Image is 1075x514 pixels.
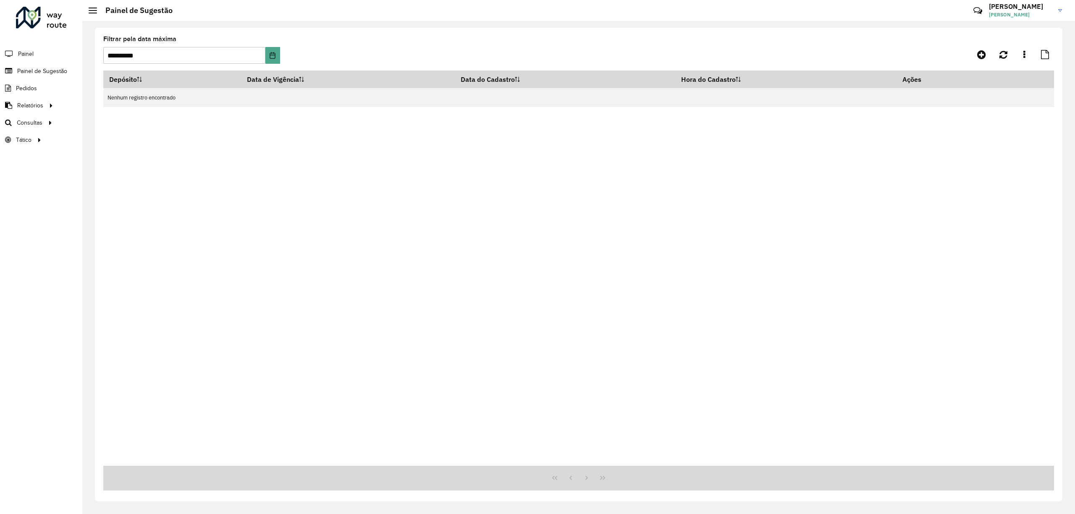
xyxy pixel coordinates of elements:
th: Ações [897,70,947,88]
span: Pedidos [16,84,37,93]
span: Painel de Sugestão [17,67,67,76]
button: Choose Date [265,47,280,64]
td: Nenhum registro encontrado [103,88,1054,107]
span: Relatórios [17,101,43,110]
th: Depósito [103,70,241,88]
span: Tático [16,136,31,144]
h3: [PERSON_NAME] [989,3,1052,10]
a: Contato Rápido [969,2,987,20]
th: Hora do Cadastro [675,70,897,88]
span: Painel [18,50,34,58]
th: Data do Cadastro [455,70,675,88]
th: Data de Vigência [241,70,455,88]
label: Filtrar pela data máxima [103,34,176,44]
span: Consultas [17,118,42,127]
h2: Painel de Sugestão [97,6,173,15]
span: [PERSON_NAME] [989,11,1052,18]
